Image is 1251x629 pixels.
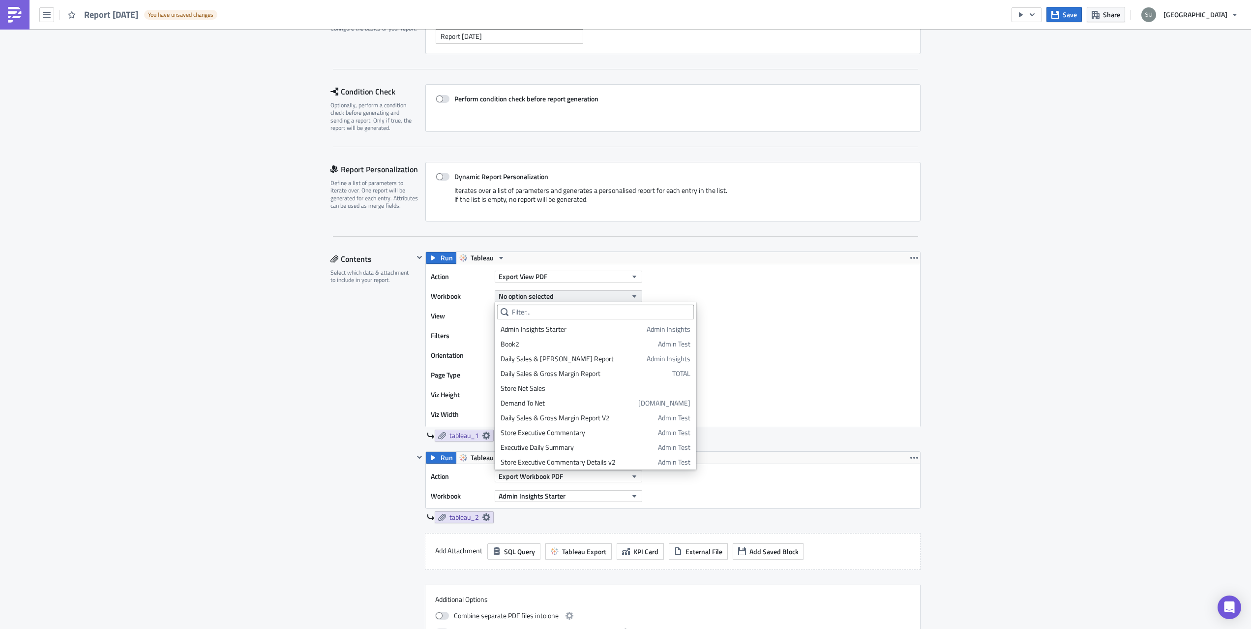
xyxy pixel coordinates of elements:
[330,269,414,284] div: Select which data & attachment to include in your report.
[501,413,655,423] div: Daily Sales & Gross Margin Report V2
[647,354,690,364] span: Admin Insights
[1135,4,1244,26] button: [GEOGRAPHIC_DATA]
[431,348,490,363] label: Orientation
[1103,9,1120,20] span: Share
[431,289,490,304] label: Workbook
[497,305,694,319] input: Filter...
[7,7,23,23] img: PushMetrics
[330,25,419,32] div: Configure the basics of your report.
[672,369,690,378] span: TOTAL
[454,610,559,622] span: Combine separate PDF files into one
[487,543,540,560] button: SQL Query
[495,471,642,482] button: Export Workbook PDF
[495,490,642,502] button: Admin Insights Starter
[454,171,548,182] strong: Dynamic Report Personalization
[1163,9,1227,20] span: [GEOGRAPHIC_DATA]
[501,339,655,349] div: Book2
[426,452,456,464] button: Run
[431,387,490,402] label: Viz Height
[1087,7,1125,22] button: Share
[456,252,508,264] button: Tableau
[449,513,479,522] span: tableau_2
[330,252,414,266] div: Contents
[658,457,690,467] span: Admin Test
[330,179,419,210] div: Define a list of parameters to iterate over. One report will be generated for each entry. Attribu...
[441,252,453,264] span: Run
[499,491,566,501] span: Admin Insights Starter
[441,452,453,464] span: Run
[1218,596,1241,619] div: Open Intercom Messenger
[436,186,910,211] div: Iterates over a list of parameters and generates a personalised report for each entry in the list...
[1063,9,1077,20] span: Save
[499,471,563,481] span: Export Workbook PDF
[501,442,655,452] div: Executive Daily Summary
[501,324,643,334] div: Admin Insights Starter
[504,546,535,557] span: SQL Query
[501,398,635,408] div: Demand To Net
[431,469,490,484] label: Action
[685,546,722,557] span: External File
[431,368,490,382] label: Page Type
[426,252,456,264] button: Run
[658,428,690,438] span: Admin Test
[414,451,425,463] button: Hide content
[330,162,425,177] div: Report Personalization
[431,309,490,323] label: View
[454,94,598,104] strong: Perform condition check before report generation
[499,271,547,282] span: Export View PDF
[471,252,494,264] span: Tableau
[562,546,606,557] span: Tableau Export
[501,428,655,438] div: Store Executive Commentary
[647,324,690,334] span: Admin Insights
[495,290,642,302] button: No option selected
[148,11,213,19] span: You have unsaved changes
[633,546,658,557] span: KPI Card
[435,595,910,604] label: Additional Options
[414,252,425,263] button: Hide content
[669,543,728,560] button: External File
[431,269,490,284] label: Action
[501,457,655,467] div: Store Executive Commentary Details v2
[471,452,494,464] span: Tableau
[431,328,490,343] label: Filters
[658,413,690,423] span: Admin Test
[658,339,690,349] span: Admin Test
[431,489,490,503] label: Workbook
[501,383,690,393] div: Store Net Sales
[449,431,479,440] span: tableau_1
[431,407,490,422] label: Viz Width
[330,101,419,132] div: Optionally, perform a condition check before generating and sending a report. Only if true, the r...
[545,543,612,560] button: Tableau Export
[658,442,690,452] span: Admin Test
[1140,6,1157,23] img: Avatar
[499,291,554,301] span: No option selected
[84,9,139,20] span: Report [DATE]
[330,84,425,99] div: Condition Check
[501,354,643,364] div: Daily Sales & [PERSON_NAME] Report
[435,543,482,558] label: Add Attachment
[638,398,690,408] span: [DOMAIN_NAME]
[1046,7,1082,22] button: Save
[435,511,494,523] a: tableau_2
[435,430,494,441] a: tableau_1
[495,271,642,283] button: Export View PDF
[501,369,669,378] div: Daily Sales & Gross Margin Report
[733,543,804,560] button: Add Saved Block
[456,452,508,464] button: Tableau
[617,543,664,560] button: KPI Card
[749,546,799,557] span: Add Saved Block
